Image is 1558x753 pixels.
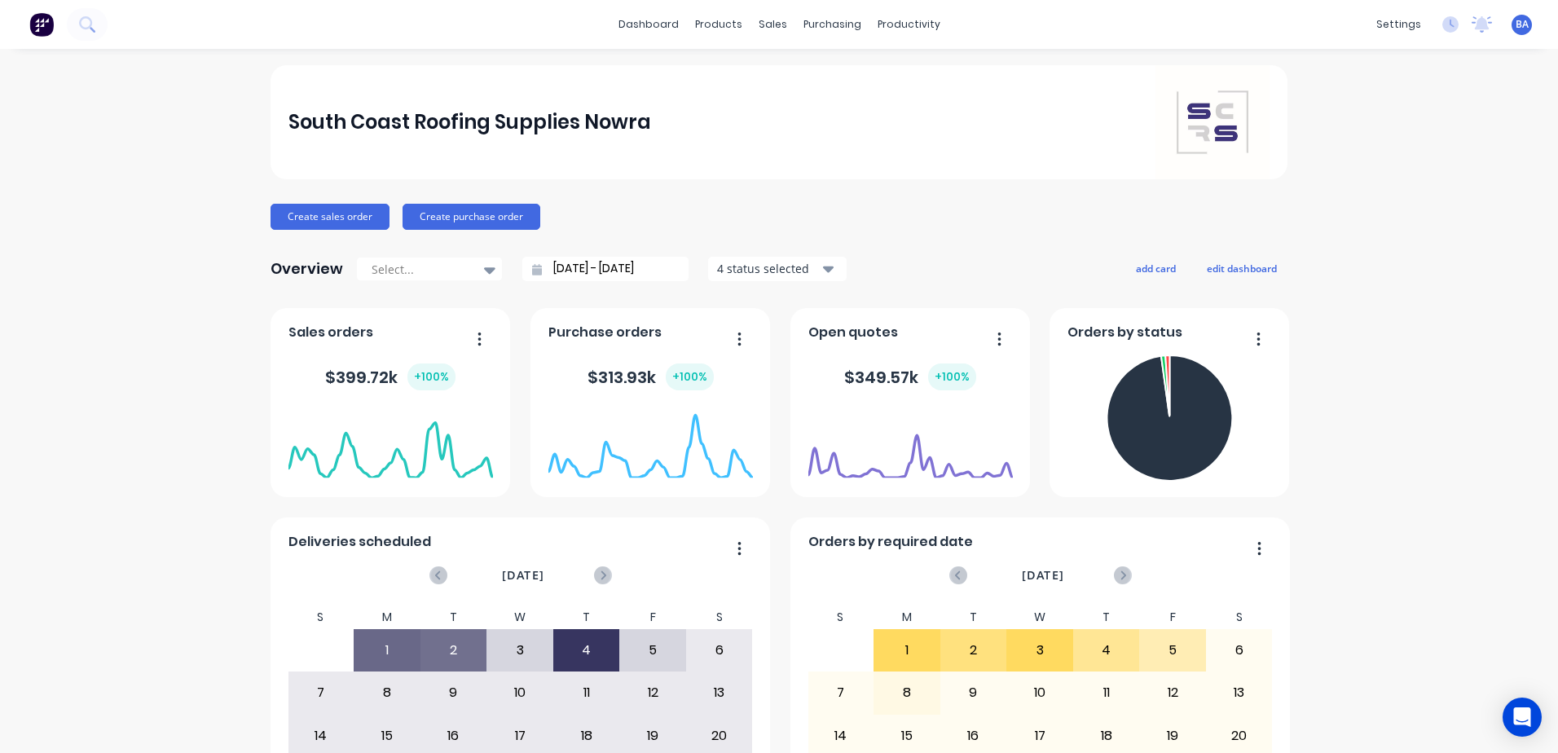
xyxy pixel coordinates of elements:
[620,672,685,713] div: 12
[354,672,420,713] div: 8
[1074,672,1139,713] div: 11
[1196,258,1287,279] button: edit dashboard
[420,605,487,629] div: T
[487,672,552,713] div: 10
[1207,630,1272,671] div: 6
[588,363,714,390] div: $ 313.93k
[1006,605,1073,629] div: W
[548,323,662,342] span: Purchase orders
[1155,65,1270,179] img: South Coast Roofing Supplies Nowra
[1125,258,1186,279] button: add card
[554,630,619,671] div: 4
[869,12,948,37] div: productivity
[808,532,973,552] span: Orders by required date
[874,605,940,629] div: M
[288,605,354,629] div: S
[808,672,874,713] div: 7
[421,672,486,713] div: 9
[687,12,750,37] div: products
[1007,630,1072,671] div: 3
[940,605,1007,629] div: T
[271,253,343,285] div: Overview
[1516,17,1529,32] span: BA
[354,605,420,629] div: M
[407,363,456,390] div: + 100 %
[708,257,847,281] button: 4 status selected
[29,12,54,37] img: Factory
[941,630,1006,671] div: 2
[1140,672,1205,713] div: 12
[288,672,354,713] div: 7
[686,605,753,629] div: S
[1368,12,1429,37] div: settings
[666,363,714,390] div: + 100 %
[808,605,874,629] div: S
[1206,605,1273,629] div: S
[717,260,820,277] div: 4 status selected
[928,363,976,390] div: + 100 %
[1007,672,1072,713] div: 10
[1139,605,1206,629] div: F
[750,12,795,37] div: sales
[874,630,940,671] div: 1
[554,672,619,713] div: 11
[553,605,620,629] div: T
[620,630,685,671] div: 5
[844,363,976,390] div: $ 349.57k
[619,605,686,629] div: F
[487,630,552,671] div: 3
[1140,630,1205,671] div: 5
[1074,630,1139,671] div: 4
[502,566,544,584] span: [DATE]
[271,204,389,230] button: Create sales order
[421,630,486,671] div: 2
[687,672,752,713] div: 13
[808,323,898,342] span: Open quotes
[1503,698,1542,737] div: Open Intercom Messenger
[795,12,869,37] div: purchasing
[288,106,651,139] div: South Coast Roofing Supplies Nowra
[874,672,940,713] div: 8
[288,532,431,552] span: Deliveries scheduled
[354,630,420,671] div: 1
[403,204,540,230] button: Create purchase order
[1022,566,1064,584] span: [DATE]
[687,630,752,671] div: 6
[1067,323,1182,342] span: Orders by status
[1207,672,1272,713] div: 13
[288,323,373,342] span: Sales orders
[486,605,553,629] div: W
[941,672,1006,713] div: 9
[610,12,687,37] a: dashboard
[325,363,456,390] div: $ 399.72k
[1073,605,1140,629] div: T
